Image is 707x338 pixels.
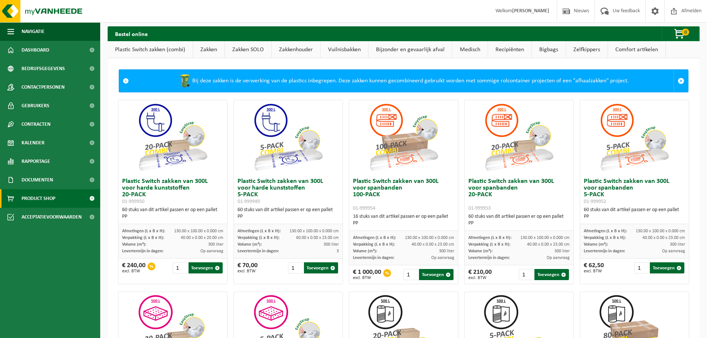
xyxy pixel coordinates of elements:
span: Verpakking (L x B x H): [353,242,395,247]
span: Acceptatievoorwaarden [22,208,82,226]
span: 01-999954 [353,206,375,211]
span: Documenten [22,171,53,189]
div: PP [122,213,223,220]
h3: Plastic Switch zakken van 300L voor spanbanden 20-PACK [468,178,570,211]
span: excl. BTW [468,276,492,280]
a: Recipiënten [488,41,531,58]
span: Rapportage [22,152,50,171]
a: Comfort artikelen [608,41,665,58]
span: 0 [682,29,689,36]
img: 01-999953 [482,100,556,174]
span: 40.00 x 0.00 x 23.00 cm [642,236,685,240]
button: Toevoegen [189,262,223,273]
span: Product Shop [22,189,55,208]
div: PP [468,220,570,227]
h2: Bestel online [108,26,155,41]
a: Zakken SOLO [225,41,271,58]
a: Zakken [193,41,225,58]
input: 1 [403,269,418,280]
div: € 1 000,00 [353,269,381,280]
span: Afmetingen (L x B x H): [353,236,396,240]
a: Sluit melding [674,70,688,92]
span: 300 liter [670,242,685,247]
a: Bigbags [532,41,566,58]
span: 130.00 x 100.00 x 0.000 cm [636,229,685,233]
div: 60 stuks van dit artikel passen er op een pallet [468,213,570,227]
span: Kalender [22,134,45,152]
button: Toevoegen [304,262,338,273]
div: PP [353,220,454,227]
span: 01-999950 [122,199,144,204]
span: Levertermijn in dagen: [353,256,394,260]
span: 40.00 x 0.00 x 23.00 cm [412,242,454,247]
input: 1 [519,269,534,280]
div: € 62,50 [584,262,604,273]
div: PP [238,213,339,220]
span: 130.00 x 100.00 x 0.000 cm [289,229,339,233]
a: Zakkenhouder [272,41,320,58]
span: excl. BTW [584,269,604,273]
span: Verpakking (L x B x H): [122,236,164,240]
div: 60 stuks van dit artikel passen er op een pallet [238,207,339,220]
span: Contracten [22,115,50,134]
span: Afmetingen (L x B x H): [584,229,627,233]
span: 40.00 x 0.00 x 23.00 cm [527,242,570,247]
img: 01-999950 [135,100,210,174]
span: 60.00 x 0.00 x 23.00 cm [296,236,339,240]
span: excl. BTW [122,269,145,273]
a: Medisch [452,41,488,58]
span: Verpakking (L x B x H): [468,242,510,247]
div: € 210,00 [468,269,492,280]
span: Gebruikers [22,96,49,115]
input: 1 [173,262,187,273]
span: 130.00 x 100.00 x 0.000 cm [520,236,570,240]
span: Navigatie [22,22,45,41]
span: Volume (m³): [468,249,492,253]
span: Volume (m³): [238,242,262,247]
span: Afmetingen (L x B x H): [238,229,281,233]
span: Op aanvraag [200,249,223,253]
span: Volume (m³): [122,242,146,247]
span: Op aanvraag [431,256,454,260]
img: 01-999949 [251,100,325,174]
span: 300 liter [324,242,339,247]
div: PP [584,213,685,220]
span: 3 [337,249,339,253]
div: 60 stuks van dit artikel passen er op een pallet [122,207,223,220]
input: 1 [288,262,303,273]
h3: Plastic Switch zakken van 300L voor harde kunststoffen 20-PACK [122,178,223,205]
a: Zelfkippers [566,41,608,58]
span: 130.00 x 100.00 x 0.000 cm [174,229,223,233]
span: Verpakking (L x B x H): [238,236,279,240]
button: Toevoegen [650,262,684,273]
div: € 240,00 [122,262,145,273]
img: 01-999952 [597,100,671,174]
a: Bijzonder en gevaarlijk afval [369,41,452,58]
span: Levertermijn in dagen: [584,249,625,253]
span: 01-999949 [238,199,260,204]
strong: [PERSON_NAME] [512,8,549,14]
span: Bedrijfsgegevens [22,59,65,78]
span: Afmetingen (L x B x H): [122,229,165,233]
a: Vuilnisbakken [321,41,368,58]
span: 300 liter [554,249,570,253]
span: Levertermijn in dagen: [122,249,163,253]
img: WB-0240-HPE-GN-50.png [177,73,192,88]
span: 130.00 x 100.00 x 0.000 cm [405,236,454,240]
h3: Plastic Switch zakken van 300L voor spanbanden 5-PACK [584,178,685,205]
button: Toevoegen [534,269,569,280]
div: Bij deze zakken is de verwerking van de plastics inbegrepen. Deze zakken kunnen gecombineerd gebr... [132,70,674,92]
span: Contactpersonen [22,78,65,96]
span: excl. BTW [238,269,258,273]
h3: Plastic Switch zakken van 300L voor harde kunststoffen 5-PACK [238,178,339,205]
span: 01-999953 [468,206,491,211]
span: 300 liter [439,249,454,253]
span: Levertermijn in dagen: [468,256,510,260]
div: € 70,00 [238,262,258,273]
img: 01-999954 [366,100,441,174]
span: excl. BTW [353,276,381,280]
span: Verpakking (L x B x H): [584,236,626,240]
a: Plastic Switch zakken (combi) [108,41,193,58]
button: Toevoegen [419,269,454,280]
span: Afmetingen (L x B x H): [468,236,511,240]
